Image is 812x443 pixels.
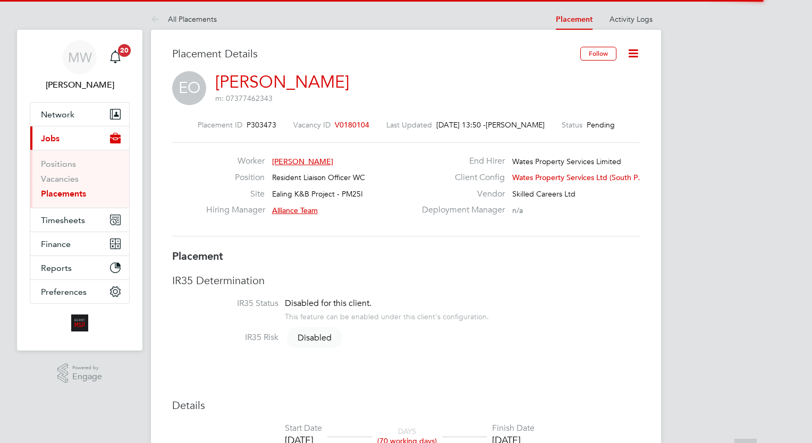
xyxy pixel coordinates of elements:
button: Reports [30,256,129,279]
label: Site [206,189,265,200]
a: 20 [105,40,126,74]
span: Disabled for this client. [285,298,371,309]
span: Jobs [41,133,60,143]
span: MW [68,50,92,64]
label: Placement ID [198,120,242,130]
label: Vacancy ID [293,120,331,130]
h3: Placement Details [172,47,572,61]
span: Megan Westlotorn [30,79,130,91]
span: n/a [512,206,523,215]
a: Vacancies [41,174,79,184]
label: End Hirer [416,156,505,167]
label: IR35 Risk [172,332,278,343]
span: Pending [587,120,615,130]
label: IR35 Status [172,298,278,309]
span: Alliance Team [272,206,318,215]
a: Placements [41,189,86,199]
label: Worker [206,156,265,167]
span: Disabled [287,327,342,348]
span: Network [41,109,74,120]
span: Powered by [72,363,102,372]
span: m: 07377462343 [215,93,273,103]
nav: Main navigation [17,30,142,351]
h3: IR35 Determination [172,274,640,287]
a: MW[PERSON_NAME] [30,40,130,91]
span: EO [172,71,206,105]
label: Last Updated [386,120,432,130]
a: Go to home page [30,314,130,331]
a: [PERSON_NAME] [215,72,349,92]
b: Placement [172,250,223,262]
label: Deployment Manager [416,205,505,216]
span: Finance [41,239,71,249]
span: Wates Property Services Ltd (South P… [512,173,645,182]
span: Timesheets [41,215,85,225]
img: alliancemsp-logo-retina.png [71,314,88,331]
label: Vendor [416,189,505,200]
a: Activity Logs [610,14,653,24]
div: This feature can be enabled under this client's configuration. [285,309,489,321]
span: Ealing K&B Project - PM25I [272,189,363,199]
a: Powered byEngage [57,363,103,384]
div: Finish Date [492,423,535,434]
div: Start Date [285,423,322,434]
h3: Details [172,398,640,412]
span: V0180104 [335,120,369,130]
button: Timesheets [30,208,129,232]
label: Position [206,172,265,183]
button: Jobs [30,126,129,150]
div: Jobs [30,150,129,208]
label: Hiring Manager [206,205,265,216]
button: Network [30,103,129,126]
span: [DATE] 13:50 - [436,120,486,130]
button: Preferences [30,280,129,303]
span: Preferences [41,287,87,297]
span: [PERSON_NAME] [486,120,545,130]
span: 20 [118,44,131,57]
a: Positions [41,159,76,169]
a: Placement [556,15,593,24]
button: Follow [580,47,616,61]
span: Engage [72,372,102,381]
span: [PERSON_NAME] [272,157,333,166]
span: Resident Liaison Officer WC [272,173,365,182]
span: Wates Property Services Limited [512,157,621,166]
span: Skilled Careers Ltd [512,189,576,199]
span: Reports [41,263,72,273]
label: Client Config [416,172,505,183]
button: Finance [30,232,129,255]
a: All Placements [151,14,217,24]
label: Status [562,120,582,130]
span: P303473 [247,120,276,130]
